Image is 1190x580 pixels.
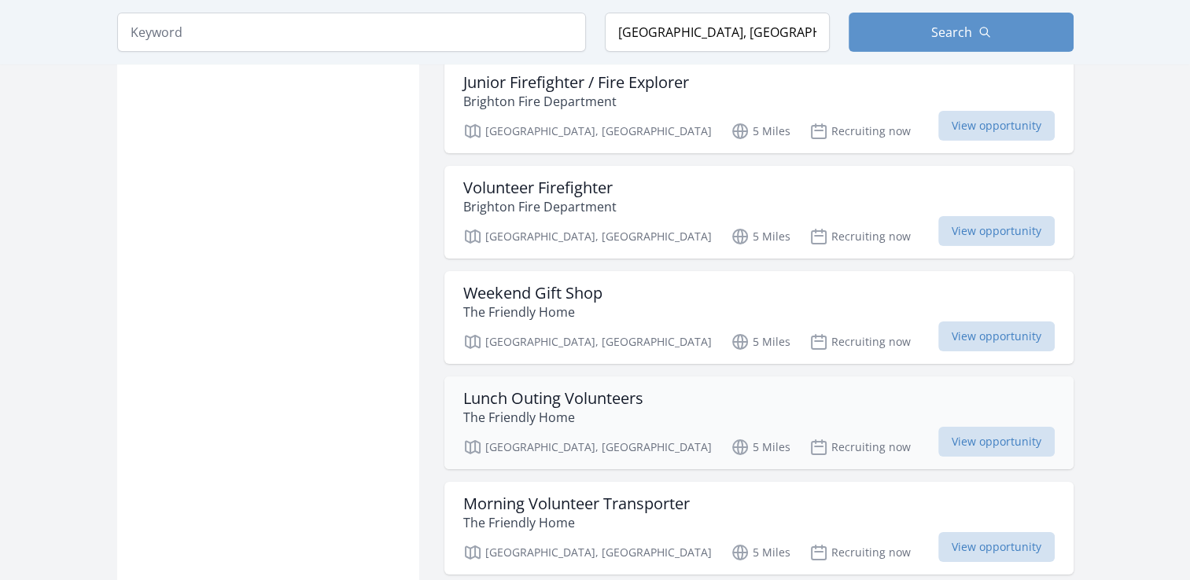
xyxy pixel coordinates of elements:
[463,178,617,197] h3: Volunteer Firefighter
[938,216,1055,246] span: View opportunity
[809,332,911,351] p: Recruiting now
[731,332,790,351] p: 5 Miles
[463,73,689,92] h3: Junior Firefighter / Fire Explorer
[444,61,1074,153] a: Junior Firefighter / Fire Explorer Brighton Fire Department [GEOGRAPHIC_DATA], [GEOGRAPHIC_DATA] ...
[938,321,1055,351] span: View opportunity
[809,438,911,457] p: Recruiting now
[117,13,586,52] input: Keyword
[463,284,602,303] h3: Weekend Gift Shop
[809,543,911,562] p: Recruiting now
[605,13,830,52] input: Location
[463,389,643,408] h3: Lunch Outing Volunteers
[463,332,712,351] p: [GEOGRAPHIC_DATA], [GEOGRAPHIC_DATA]
[463,494,690,513] h3: Morning Volunteer Transporter
[463,513,690,532] p: The Friendly Home
[731,227,790,246] p: 5 Miles
[463,543,712,562] p: [GEOGRAPHIC_DATA], [GEOGRAPHIC_DATA]
[463,122,712,141] p: [GEOGRAPHIC_DATA], [GEOGRAPHIC_DATA]
[849,13,1074,52] button: Search
[931,23,972,42] span: Search
[463,408,643,427] p: The Friendly Home
[463,303,602,321] p: The Friendly Home
[444,271,1074,364] a: Weekend Gift Shop The Friendly Home [GEOGRAPHIC_DATA], [GEOGRAPHIC_DATA] 5 Miles Recruiting now V...
[463,197,617,216] p: Brighton Fire Department
[463,227,712,246] p: [GEOGRAPHIC_DATA], [GEOGRAPHIC_DATA]
[809,122,911,141] p: Recruiting now
[463,92,689,111] p: Brighton Fire Department
[938,427,1055,457] span: View opportunity
[444,376,1074,469] a: Lunch Outing Volunteers The Friendly Home [GEOGRAPHIC_DATA], [GEOGRAPHIC_DATA] 5 Miles Recruiting...
[938,532,1055,562] span: View opportunity
[938,111,1055,141] span: View opportunity
[463,438,712,457] p: [GEOGRAPHIC_DATA], [GEOGRAPHIC_DATA]
[809,227,911,246] p: Recruiting now
[731,122,790,141] p: 5 Miles
[444,482,1074,574] a: Morning Volunteer Transporter The Friendly Home [GEOGRAPHIC_DATA], [GEOGRAPHIC_DATA] 5 Miles Recr...
[444,166,1074,259] a: Volunteer Firefighter Brighton Fire Department [GEOGRAPHIC_DATA], [GEOGRAPHIC_DATA] 5 Miles Recru...
[731,543,790,562] p: 5 Miles
[731,438,790,457] p: 5 Miles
